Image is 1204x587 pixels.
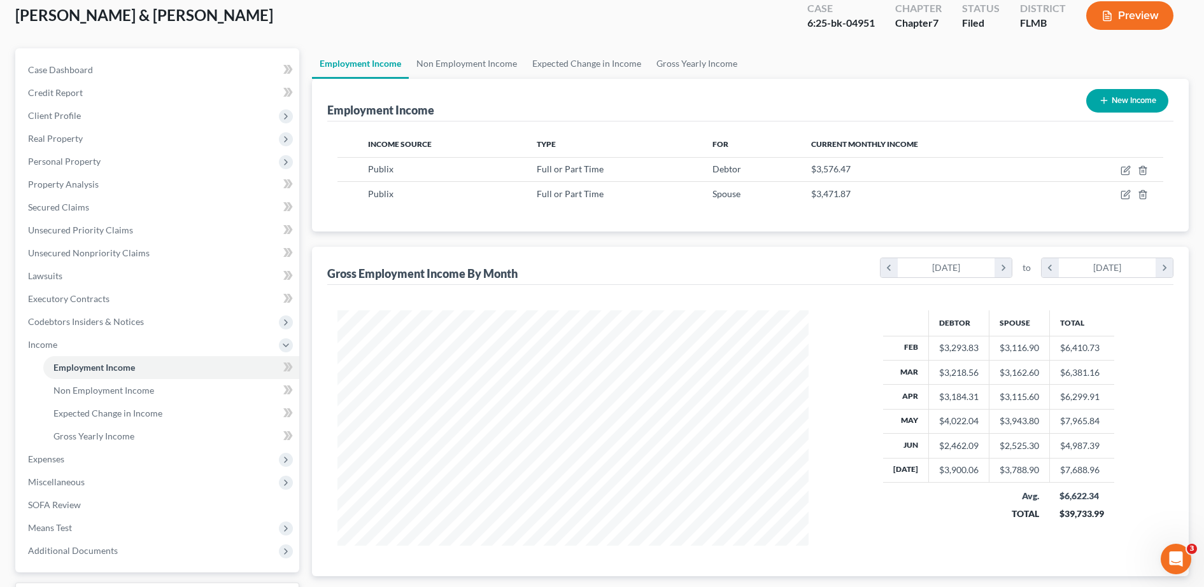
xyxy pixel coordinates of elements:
span: to [1023,261,1031,274]
span: Publix [368,188,393,199]
span: Codebtors Insiders & Notices [28,316,144,327]
span: SOFA Review [28,499,81,510]
span: Non Employment Income [53,385,154,396]
a: Expected Change in Income [525,48,649,79]
i: chevron_left [881,258,898,277]
iframe: Intercom live chat [1161,544,1191,574]
span: Income Source [368,139,432,149]
i: chevron_left [1042,258,1059,277]
div: $4,022.04 [939,415,979,427]
div: Status [962,1,1000,16]
th: Jun [883,434,929,458]
div: $2,462.09 [939,439,979,452]
div: Avg. [999,490,1039,502]
div: Employment Income [327,102,434,118]
span: Debtor [712,163,741,174]
a: Credit Report [18,81,299,104]
i: chevron_right [1156,258,1173,277]
span: Executory Contracts [28,293,110,304]
div: Gross Employment Income By Month [327,266,518,281]
span: Employment Income [53,362,135,373]
a: Expected Change in Income [43,402,299,425]
div: $3,162.60 [1000,366,1039,379]
div: $3,184.31 [939,390,979,403]
span: Secured Claims [28,202,89,212]
a: Gross Yearly Income [43,425,299,448]
div: FLMB [1020,16,1066,31]
span: Full or Part Time [537,188,604,199]
td: $7,688.96 [1049,458,1114,482]
div: District [1020,1,1066,16]
span: $3,471.87 [811,188,851,199]
span: Unsecured Nonpriority Claims [28,247,150,258]
a: Employment Income [312,48,409,79]
div: $6,622.34 [1059,490,1104,502]
div: [DATE] [1059,258,1156,277]
span: $3,576.47 [811,163,851,174]
span: 7 [933,17,938,29]
th: Total [1049,310,1114,336]
a: Property Analysis [18,173,299,196]
td: $6,381.16 [1049,360,1114,384]
div: $3,116.90 [1000,342,1039,354]
a: Executory Contracts [18,287,299,310]
button: New Income [1086,89,1168,113]
span: 3 [1187,544,1197,554]
div: $3,218.56 [939,366,979,379]
div: Chapter [895,1,942,16]
span: Credit Report [28,87,83,98]
th: Apr [883,385,929,409]
span: Unsecured Priority Claims [28,224,133,235]
th: May [883,409,929,433]
td: $4,987.39 [1049,434,1114,458]
div: $3,115.60 [1000,390,1039,403]
span: Gross Yearly Income [53,431,134,441]
th: Feb [883,336,929,360]
div: $39,733.99 [1059,508,1104,520]
button: Preview [1086,1,1173,30]
span: Additional Documents [28,545,118,556]
div: Chapter [895,16,942,31]
span: Miscellaneous [28,476,85,487]
a: Lawsuits [18,265,299,287]
a: Non Employment Income [409,48,525,79]
a: Case Dashboard [18,59,299,81]
span: [PERSON_NAME] & [PERSON_NAME] [15,6,273,24]
td: $6,299.91 [1049,385,1114,409]
span: Expenses [28,453,64,464]
span: Property Analysis [28,179,99,190]
span: Case Dashboard [28,64,93,75]
div: Case [807,1,875,16]
div: $3,293.83 [939,342,979,354]
span: Current Monthly Income [811,139,918,149]
th: Mar [883,360,929,384]
div: [DATE] [898,258,995,277]
div: TOTAL [999,508,1039,520]
th: [DATE] [883,458,929,482]
a: Employment Income [43,356,299,379]
div: $3,900.06 [939,464,979,476]
a: Gross Yearly Income [649,48,745,79]
a: Non Employment Income [43,379,299,402]
span: Means Test [28,522,72,533]
th: Debtor [928,310,989,336]
th: Spouse [989,310,1049,336]
span: Publix [368,163,393,174]
span: For [712,139,728,149]
div: 6:25-bk-04951 [807,16,875,31]
td: $7,965.84 [1049,409,1114,433]
div: $3,943.80 [1000,415,1039,427]
span: Real Property [28,133,83,144]
i: chevron_right [995,258,1012,277]
span: Expected Change in Income [53,408,162,418]
span: Income [28,339,57,350]
span: Type [537,139,556,149]
td: $6,410.73 [1049,336,1114,360]
span: Lawsuits [28,270,62,281]
span: Client Profile [28,110,81,121]
div: Filed [962,16,1000,31]
a: SOFA Review [18,494,299,516]
span: Full or Part Time [537,163,604,174]
span: Personal Property [28,156,101,167]
a: Unsecured Priority Claims [18,219,299,242]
